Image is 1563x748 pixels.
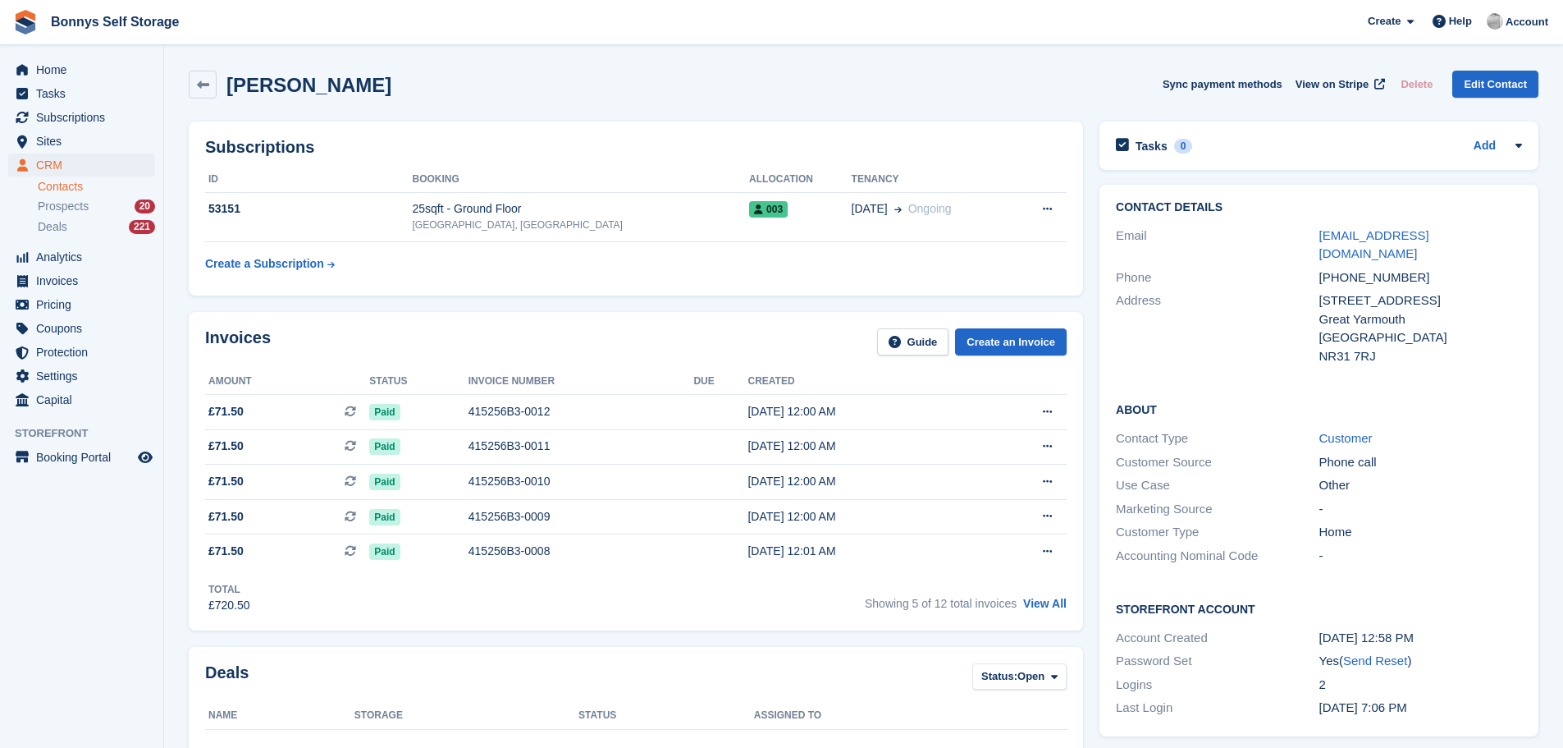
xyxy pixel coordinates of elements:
span: View on Stripe [1296,76,1369,93]
span: £71.50 [208,403,244,420]
div: Great Yarmouth [1319,310,1522,329]
span: Help [1449,13,1472,30]
div: Email [1116,227,1318,264]
div: Customer Source [1116,453,1318,472]
a: menu [8,388,155,411]
button: Sync payment methods [1163,71,1282,98]
a: menu [8,365,155,388]
div: 221 [129,220,155,234]
button: Status: Open [972,663,1067,691]
div: Phone call [1319,453,1522,472]
div: Customer Type [1116,523,1318,542]
div: 20 [135,200,155,213]
div: Home [1319,523,1522,542]
a: Contacts [38,179,155,195]
div: [DATE] 12:00 AM [747,473,976,490]
a: Prospects 20 [38,198,155,215]
a: Send Reset [1343,654,1407,668]
a: menu [8,317,155,340]
div: [STREET_ADDRESS] [1319,291,1522,310]
div: NR31 7RJ [1319,347,1522,366]
div: £720.50 [208,597,250,614]
th: Status [369,369,468,395]
div: - [1319,500,1522,519]
span: Protection [36,341,135,364]
div: 415256B3-0011 [468,438,694,455]
a: menu [8,106,155,129]
th: Allocation [749,167,851,193]
span: Showing 5 of 12 total invoices [865,597,1017,610]
span: £71.50 [208,473,244,490]
th: ID [205,167,412,193]
div: Address [1116,291,1318,365]
span: Sites [36,130,135,153]
div: 2 [1319,676,1522,695]
span: CRM [36,154,135,177]
button: Delete [1394,71,1439,98]
a: menu [8,293,155,316]
div: Other [1319,476,1522,495]
a: Preview store [135,447,155,467]
a: [EMAIL_ADDRESS][DOMAIN_NAME] [1319,228,1429,261]
div: Create a Subscription [205,255,324,273]
h2: Tasks [1136,139,1168,154]
a: menu [8,154,155,177]
div: Logins [1116,676,1318,695]
span: Coupons [36,317,135,340]
h2: Contact Details [1116,201,1522,214]
a: menu [8,269,155,292]
h2: Subscriptions [205,138,1067,157]
time: 2024-10-02 18:06:06 UTC [1319,700,1407,714]
a: View All [1023,597,1067,610]
div: 415256B3-0009 [468,508,694,525]
span: Ongoing [908,202,952,215]
th: Storage [354,703,578,729]
a: Create an Invoice [955,328,1067,356]
div: Marketing Source [1116,500,1318,519]
a: Deals 221 [38,218,155,236]
div: [DATE] 12:00 AM [747,508,976,525]
div: Contact Type [1116,429,1318,448]
th: Created [747,369,976,395]
th: Assigned to [754,703,1067,729]
span: Paid [369,438,400,455]
div: - [1319,547,1522,566]
span: Tasks [36,82,135,105]
h2: Invoices [205,328,271,356]
div: Account Created [1116,629,1318,648]
span: 003 [749,201,788,218]
span: Pricing [36,293,135,316]
div: 25sqft - Ground Floor [412,200,749,218]
span: Home [36,58,135,81]
th: Status [578,703,754,729]
span: £71.50 [208,508,244,525]
th: Invoice number [468,369,694,395]
a: menu [8,58,155,81]
div: [GEOGRAPHIC_DATA] [1319,328,1522,347]
span: Subscriptions [36,106,135,129]
div: 415256B3-0008 [468,543,694,560]
span: Paid [369,474,400,490]
span: Analytics [36,246,135,268]
div: [DATE] 12:00 AM [747,438,976,455]
span: Create [1368,13,1401,30]
span: [DATE] [852,200,888,218]
span: Invoices [36,269,135,292]
img: James Bonny [1487,13,1503,30]
a: menu [8,82,155,105]
a: menu [8,341,155,364]
div: 53151 [205,200,412,218]
div: Yes [1319,652,1522,671]
th: Booking [412,167,749,193]
a: menu [8,446,155,469]
div: Accounting Nominal Code [1116,547,1318,566]
img: stora-icon-8386f47178a22dfd0bd8f6a31ec36ba5ce8667c1dd55bd0f319d3a0aa187defe.svg [13,10,38,34]
div: Last Login [1116,699,1318,718]
span: Account [1506,14,1548,30]
div: [GEOGRAPHIC_DATA], [GEOGRAPHIC_DATA] [412,218,749,232]
span: Open [1017,668,1044,685]
h2: Storefront Account [1116,600,1522,617]
th: Name [205,703,354,729]
div: Total [208,582,250,597]
span: Paid [369,404,400,420]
